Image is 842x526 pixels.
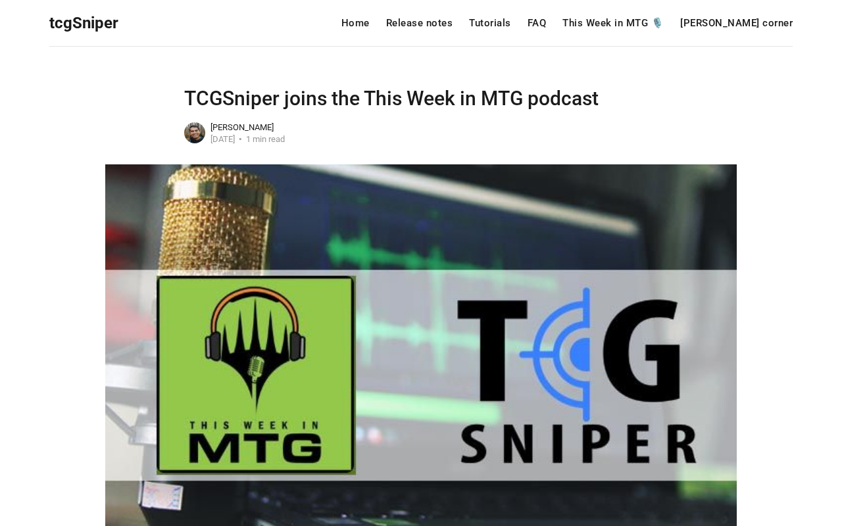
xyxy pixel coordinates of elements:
a: FAQ [528,18,547,28]
span: tcgSniper [49,14,118,32]
div: 1 min read [235,135,285,143]
a: tcgSniper [49,10,118,37]
img: Jonathan Hosein [183,121,207,145]
a: Release notes [386,18,453,28]
h1: TCGSniper joins the This Week in MTG podcast [184,85,658,111]
a: [PERSON_NAME] corner [680,18,793,28]
a: [PERSON_NAME] [210,122,274,132]
a: Tutorials [469,18,511,28]
a: This Week in MTG 🎙️ [562,18,664,28]
time: [DATE] [210,134,235,144]
a: Home [341,18,370,28]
